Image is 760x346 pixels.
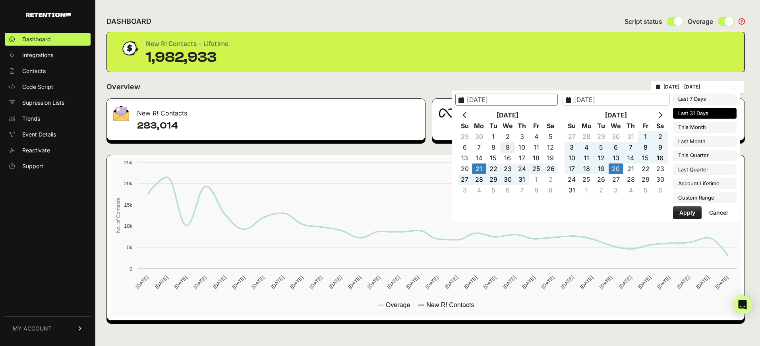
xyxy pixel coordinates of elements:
[106,16,151,27] h2: DASHBOARD
[22,99,64,107] span: Supression Lists
[594,174,609,185] td: 26
[424,275,440,290] text: [DATE]
[529,185,543,196] td: 8
[594,121,609,131] th: Tu
[579,121,594,131] th: Mo
[515,142,529,153] td: 10
[472,131,486,142] td: 30
[623,153,638,163] td: 14
[386,302,410,308] text: Overage
[673,108,737,119] li: Last 31 Days
[579,142,594,153] td: 4
[529,121,543,131] th: Fr
[543,153,558,163] td: 19
[515,185,529,196] td: 7
[565,142,579,153] td: 3
[579,110,653,121] th: [DATE]
[653,121,667,131] th: Sa
[439,108,454,118] img: fa-meta-2f981b61bb99beabf952f7030308934f19ce035c18b003e963880cc3fabeebb7.png
[579,174,594,185] td: 25
[609,121,623,131] th: We
[673,150,737,161] li: This Quarter
[638,142,653,153] td: 8
[638,121,653,131] th: Fr
[565,163,579,174] td: 17
[579,275,594,290] text: [DATE]
[5,96,91,109] a: Supression Lists
[146,38,228,50] div: New R! Contacts - Lifetime
[623,163,638,174] td: 21
[106,81,140,92] h2: Overview
[579,185,594,196] td: 1
[565,121,579,131] th: Su
[22,67,46,75] span: Contacts
[543,121,558,131] th: Sa
[579,163,594,174] td: 18
[653,131,667,142] td: 2
[673,164,737,175] li: Last Quarter
[656,275,672,290] text: [DATE]
[22,162,43,170] span: Support
[543,174,558,185] td: 2
[22,115,40,123] span: Trends
[637,275,652,290] text: [DATE]
[625,17,662,26] span: Script status
[623,121,638,131] th: Th
[482,275,498,290] text: [DATE]
[5,49,91,62] a: Integrations
[134,275,150,290] text: [DATE]
[565,131,579,142] td: 27
[609,153,623,163] td: 13
[328,275,343,290] text: [DATE]
[5,128,91,141] a: Event Details
[443,275,459,290] text: [DATE]
[472,174,486,185] td: 28
[594,153,609,163] td: 12
[472,185,486,196] td: 4
[231,275,246,290] text: [DATE]
[486,131,501,142] td: 1
[472,121,486,131] th: Mo
[107,99,425,123] div: New R! Contacts
[609,163,623,174] td: 20
[529,174,543,185] td: 1
[529,142,543,153] td: 11
[115,198,121,233] text: No. of Contacts
[594,185,609,196] td: 2
[609,185,623,196] td: 3
[127,244,132,250] text: 5k
[653,185,667,196] td: 6
[486,163,501,174] td: 22
[501,131,515,142] td: 2
[543,142,558,153] td: 12
[579,131,594,142] td: 28
[579,153,594,163] td: 11
[192,275,208,290] text: [DATE]
[515,174,529,185] td: 31
[638,153,653,163] td: 15
[5,112,91,125] a: Trends
[521,275,536,290] text: [DATE]
[486,174,501,185] td: 29
[695,275,710,290] text: [DATE]
[120,38,139,58] img: dollar-coin-05c43ed7efb7bc0c12610022525b4bbbb207c7efeef5aecc26f025e68dcafac9.png
[146,50,228,65] div: 1,982,933
[308,275,324,290] text: [DATE]
[366,275,382,290] text: [DATE]
[638,163,653,174] td: 22
[463,275,478,290] text: [DATE]
[458,153,472,163] td: 13
[113,106,129,121] img: fa-envelope-19ae18322b30453b285274b1b8af3d052b27d846a4fbe8435d1a52b978f639a2.png
[458,131,472,142] td: 29
[13,325,52,333] span: MY ACCOUNT
[5,160,91,173] a: Support
[22,51,53,59] span: Integrations
[458,142,472,153] td: 6
[386,275,401,290] text: [DATE]
[543,163,558,174] td: 26
[432,99,745,123] div: Meta Audience
[472,153,486,163] td: 14
[594,163,609,174] td: 19
[675,275,691,290] text: [DATE]
[472,142,486,153] td: 7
